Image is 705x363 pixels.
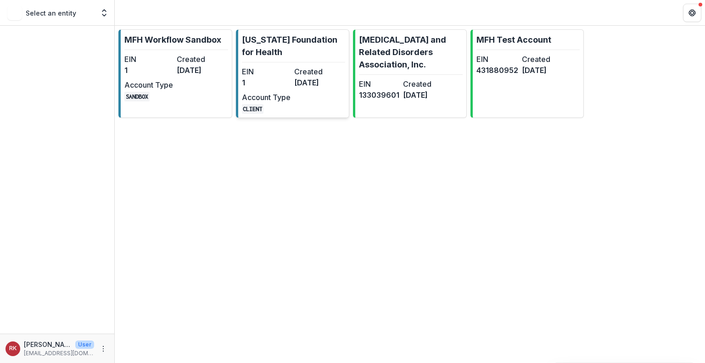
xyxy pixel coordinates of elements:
p: [US_STATE] Foundation for Health [242,34,346,58]
dt: EIN [359,78,399,89]
code: CLIENT [242,104,264,114]
p: Select an entity [26,8,76,18]
a: MFH Workflow SandboxEIN1Created[DATE]Account TypeSANDBOX [118,29,232,118]
button: Open entity switcher [98,4,111,22]
dd: [DATE] [403,89,443,101]
button: Get Help [683,4,701,22]
dd: 431880952 [476,65,518,76]
dt: Account Type [124,79,173,90]
div: Renee Klann [9,346,17,352]
dd: [DATE] [522,65,564,76]
p: [PERSON_NAME] [24,340,72,349]
button: More [98,343,109,354]
dt: EIN [476,54,518,65]
dt: Created [403,78,443,89]
dt: EIN [124,54,173,65]
p: User [75,341,94,349]
img: Select an entity [7,6,22,20]
p: [MEDICAL_DATA] and Related Disorders Association, Inc. [359,34,463,71]
code: SANDBOX [124,92,150,101]
dt: Created [522,54,564,65]
dt: Created [177,54,225,65]
a: [US_STATE] Foundation for HealthEIN1Created[DATE]Account TypeCLIENT [236,29,350,118]
dd: 133039601 [359,89,399,101]
dd: 1 [124,65,173,76]
dd: 1 [242,77,291,88]
dt: Account Type [242,92,291,103]
p: MFH Test Account [476,34,551,46]
p: [EMAIL_ADDRESS][DOMAIN_NAME] [24,349,94,357]
dt: EIN [242,66,291,77]
dt: Created [294,66,343,77]
a: [MEDICAL_DATA] and Related Disorders Association, Inc.EIN133039601Created[DATE] [353,29,467,118]
dd: [DATE] [177,65,225,76]
dd: [DATE] [294,77,343,88]
a: MFH Test AccountEIN431880952Created[DATE] [470,29,584,118]
p: MFH Workflow Sandbox [124,34,221,46]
